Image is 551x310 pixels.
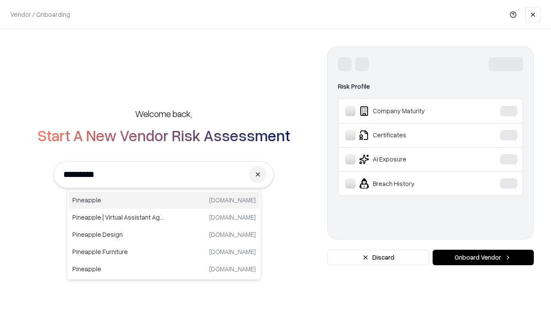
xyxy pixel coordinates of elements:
[135,108,192,120] h5: Welcome back,
[209,247,256,256] p: [DOMAIN_NAME]
[72,264,164,273] p: Pineapple
[433,250,534,265] button: Onboard Vendor
[338,81,523,92] div: Risk Profile
[72,195,164,205] p: Pineapple
[72,213,164,222] p: Pineapple | Virtual Assistant Agency
[345,106,474,116] div: Company Maturity
[10,10,70,19] p: Vendor / Onboarding
[345,154,474,164] div: AI Exposure
[72,247,164,256] p: Pineapple Furniture
[209,213,256,222] p: [DOMAIN_NAME]
[327,250,429,265] button: Discard
[209,195,256,205] p: [DOMAIN_NAME]
[67,189,261,280] div: Suggestions
[345,178,474,189] div: Breach History
[209,264,256,273] p: [DOMAIN_NAME]
[345,130,474,140] div: Certificates
[72,230,164,239] p: Pineapple Design
[37,127,290,144] h2: Start A New Vendor Risk Assessment
[209,230,256,239] p: [DOMAIN_NAME]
